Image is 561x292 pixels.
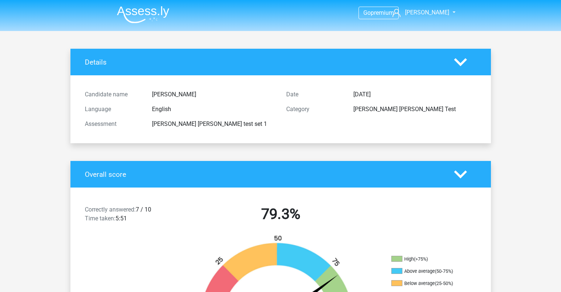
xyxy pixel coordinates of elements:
div: [PERSON_NAME] [146,90,281,99]
div: [PERSON_NAME] [PERSON_NAME] Test [348,105,482,114]
div: (50-75%) [435,268,453,274]
h2: 79.3% [186,205,376,223]
span: Go [363,9,371,16]
span: Time taken: [85,215,115,222]
div: (>75%) [414,256,428,262]
div: Language [79,105,146,114]
span: Correctly answered: [85,206,136,213]
div: Candidate name [79,90,146,99]
div: (25-50%) [435,281,453,286]
li: High [391,256,465,262]
li: Below average [391,280,465,287]
div: English [146,105,281,114]
div: 7 / 10 5:51 [79,205,180,226]
div: Date [281,90,348,99]
h4: Overall score [85,170,443,179]
div: Assessment [79,120,146,128]
div: Category [281,105,348,114]
li: Above average [391,268,465,275]
h4: Details [85,58,443,66]
img: Assessly [117,6,169,23]
div: [PERSON_NAME] [PERSON_NAME] test set 1 [146,120,281,128]
div: [DATE] [348,90,482,99]
a: [PERSON_NAME] [389,8,450,17]
span: [PERSON_NAME] [405,9,449,16]
span: premium [371,9,394,16]
a: Gopremium [359,8,398,18]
